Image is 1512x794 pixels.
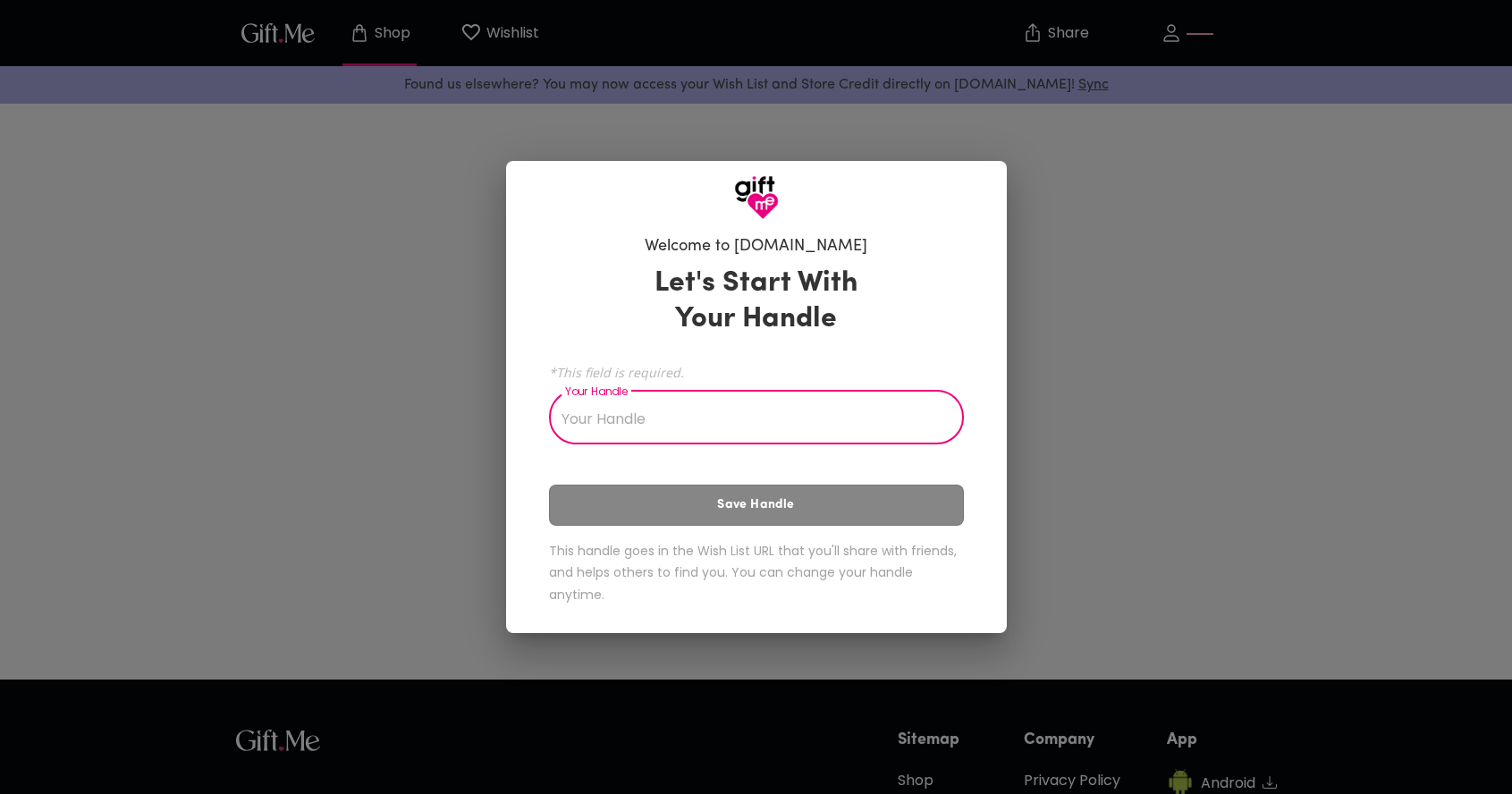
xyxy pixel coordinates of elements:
span: *This field is required. [549,364,964,381]
img: GiftMe Logo [734,175,779,220]
input: Your Handle [549,394,944,444]
h6: This handle goes in the Wish List URL that you'll share with friends, and helps others to find yo... [549,540,964,606]
h6: Welcome to [DOMAIN_NAME] [645,236,867,258]
h3: Let's Start With Your Handle [632,266,881,337]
